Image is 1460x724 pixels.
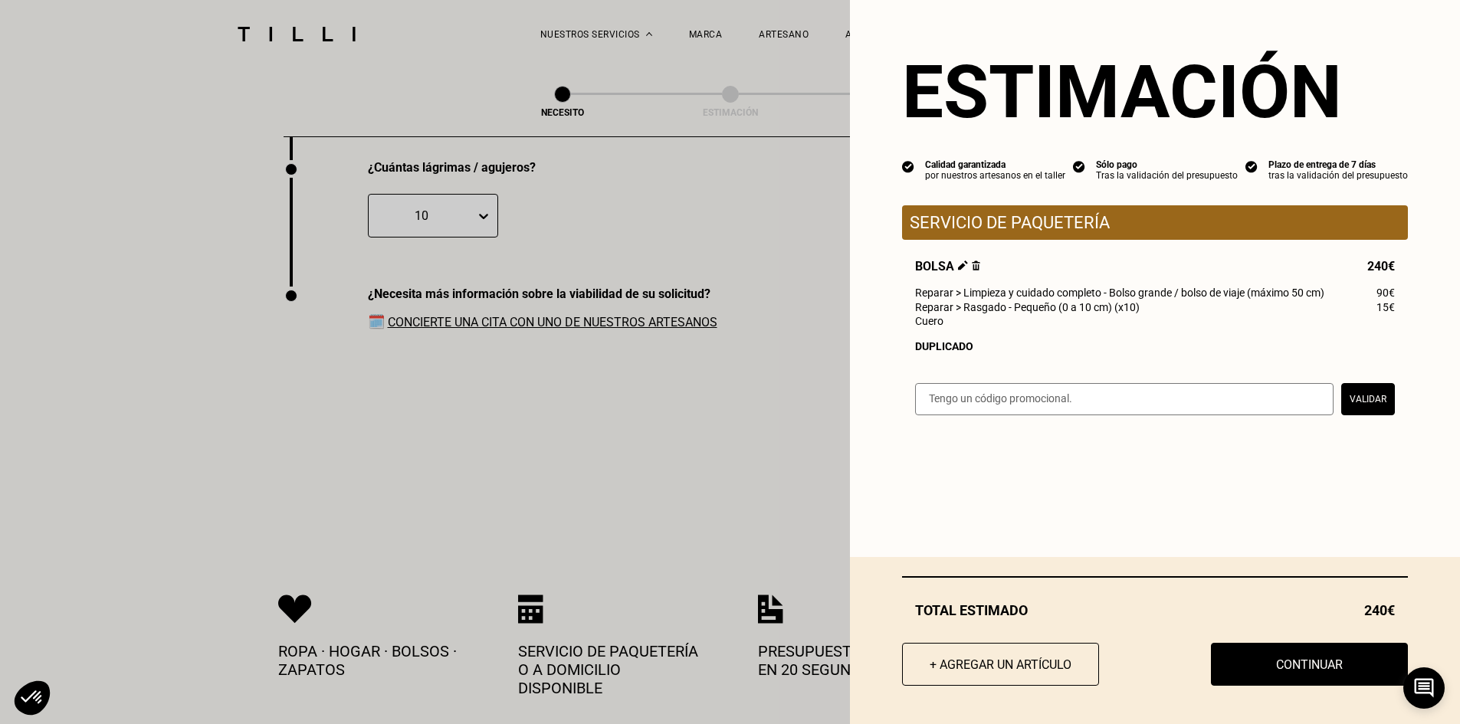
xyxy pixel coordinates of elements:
section: Estimación [902,49,1408,135]
div: Total estimado [902,602,1408,618]
img: icon list info [902,159,914,173]
img: Editar [958,260,968,270]
div: Tras la validación del presupuesto [1096,170,1238,181]
span: 240€ [1367,259,1395,274]
img: Eliminar [972,260,980,270]
span: Reparar > Limpieza y cuidado completo - Bolso grande / bolso de viaje (máximo 50 cm) [915,287,1324,299]
div: Duplicado [915,340,1395,352]
span: Reparar > Rasgado - Pequeño (0 a 10 cm) (x10) [915,301,1140,313]
button: Continuar [1211,643,1408,686]
img: icon list info [1245,159,1258,173]
span: 90€ [1376,287,1395,299]
img: icon list info [1073,159,1085,173]
button: + Agregar un artículo [902,643,1099,686]
div: por nuestros artesanos en el taller [925,170,1065,181]
div: Calidad garantizada [925,159,1065,170]
p: Servicio de paquetería [910,213,1400,232]
span: 15€ [1376,301,1395,313]
input: Tengo un código promocional. [915,383,1334,415]
span: Bolsa [915,259,980,274]
div: Sólo pago [1096,159,1238,170]
div: tras la validación del presupuesto [1268,170,1408,181]
div: Plazo de entrega de 7 días [1268,159,1408,170]
button: Validar [1341,383,1395,415]
span: Cuero [915,315,943,327]
span: 240€ [1364,602,1395,618]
